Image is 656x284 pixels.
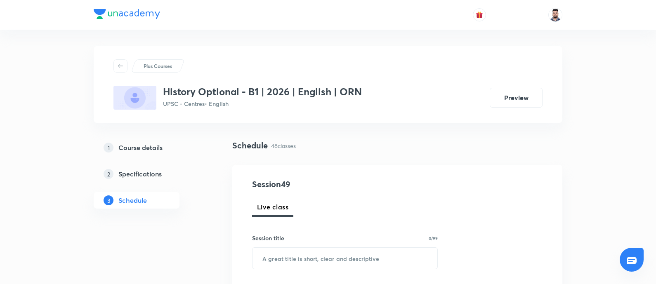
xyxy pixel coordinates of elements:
a: 2Specifications [94,166,206,182]
p: Plus Courses [144,62,172,70]
button: Preview [490,88,543,108]
img: avatar [476,11,483,19]
h5: Course details [118,143,163,153]
a: Company Logo [94,9,160,21]
button: avatar [473,8,486,21]
h6: Session title [252,234,284,242]
h4: Schedule [232,139,268,152]
p: 2 [104,169,113,179]
h5: Specifications [118,169,162,179]
p: 48 classes [271,141,296,150]
span: Live class [257,202,288,212]
p: 1 [104,143,113,153]
img: 2C8F7442-263B-41A5-A072-F7E5F5FB8872_plus.png [113,86,156,110]
h5: Schedule [118,195,147,205]
h4: Session 49 [252,178,403,190]
p: 0/99 [429,236,438,240]
p: 3 [104,195,113,205]
h3: History Optional - B1 | 2026 | English | ORN [163,86,362,98]
img: Company Logo [94,9,160,19]
img: Maharaj Singh [548,8,562,22]
input: A great title is short, clear and descriptive [252,248,437,269]
a: 1Course details [94,139,206,156]
p: UPSC - Centres • English [163,99,362,108]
